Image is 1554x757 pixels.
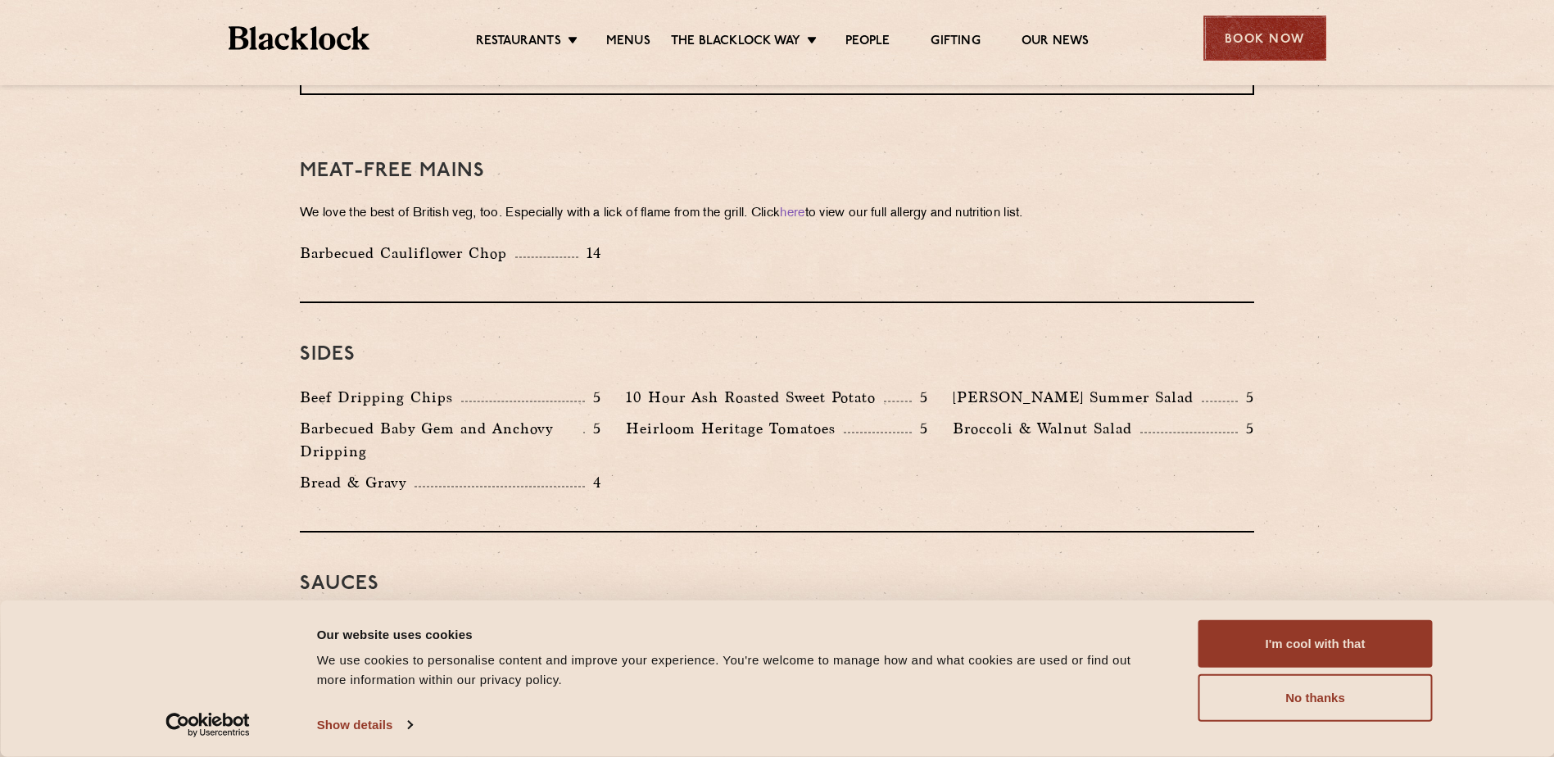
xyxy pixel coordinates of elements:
button: No thanks [1198,674,1433,722]
img: BL_Textured_Logo-footer-cropped.svg [229,26,370,50]
a: here [780,207,804,220]
div: We use cookies to personalise content and improve your experience. You're welcome to manage how a... [317,650,1162,690]
a: People [845,34,890,52]
p: Beef Dripping Chips [300,386,461,409]
p: Barbecued Cauliflower Chop [300,242,515,265]
a: Restaurants [476,34,561,52]
p: Heirloom Heritage Tomatoes [626,417,844,440]
p: 5 [912,387,928,408]
button: I'm cool with that [1198,620,1433,668]
p: 5 [585,418,601,439]
p: 5 [585,387,601,408]
p: 5 [912,418,928,439]
h3: Meat-Free mains [300,161,1254,182]
p: 14 [578,243,602,264]
p: Barbecued Baby Gem and Anchovy Dripping [300,417,583,463]
p: 4 [585,472,601,493]
p: 5 [1238,418,1254,439]
a: Usercentrics Cookiebot - opens in a new window [136,713,279,737]
a: Menus [606,34,650,52]
a: Gifting [931,34,980,52]
h3: Sides [300,344,1254,365]
p: Broccoli & Walnut Salad [953,417,1140,440]
a: The Blacklock Way [671,34,800,52]
p: Bread & Gravy [300,471,415,494]
div: Book Now [1203,16,1326,61]
a: Show details [317,713,412,737]
a: Our News [1022,34,1090,52]
h3: Sauces [300,573,1254,595]
p: We love the best of British veg, too. Especially with a lick of flame from the grill. Click to vi... [300,202,1254,225]
p: [PERSON_NAME] Summer Salad [953,386,1202,409]
div: Our website uses cookies [317,624,1162,644]
p: 5 [1238,387,1254,408]
p: 10 Hour Ash Roasted Sweet Potato [626,386,884,409]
